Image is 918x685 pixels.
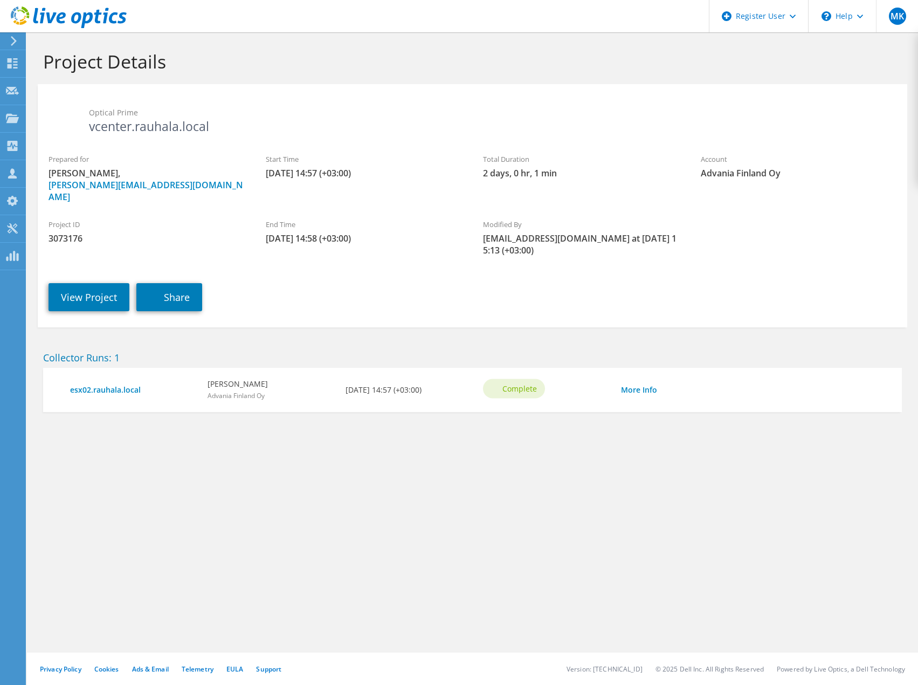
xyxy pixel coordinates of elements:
b: [DATE] 14:57 (+03:00) [346,384,422,396]
span: [PERSON_NAME], [49,167,244,203]
a: Cookies [94,665,119,674]
a: Privacy Policy [40,665,81,674]
label: Modified By [483,219,679,230]
a: Telemetry [182,665,213,674]
h2: Collector Runs: 1 [43,352,902,364]
a: Support [256,665,281,674]
a: More Info [621,384,665,396]
span: MK [889,8,906,25]
label: Project ID [49,219,244,230]
span: Optical Prime [89,107,896,119]
a: [PERSON_NAME][EMAIL_ADDRESS][DOMAIN_NAME] [49,179,243,203]
a: Share [136,283,202,311]
a: esx02.rauhala.local [70,384,197,396]
label: End Time [266,219,461,230]
svg: \n [822,11,831,21]
label: Start Time [266,154,461,165]
li: Version: [TECHNICAL_ID] [567,665,643,674]
label: Total Duration [483,154,679,165]
h1: Project Details [43,50,896,73]
a: Ads & Email [132,665,169,674]
li: Powered by Live Optics, a Dell Technology [777,665,905,674]
span: [DATE] 14:57 (+03:00) [266,167,461,179]
span: [DATE] 14:58 (+03:00) [266,232,461,244]
span: 3073176 [49,232,244,244]
span: [EMAIL_ADDRESS][DOMAIN_NAME] at [DATE] 15:13 (+03:00) [483,232,679,256]
h2: vcenter.rauhala.local [49,105,896,132]
label: Prepared for [49,154,244,165]
span: Advania Finland Oy [701,167,896,179]
label: Account [701,154,896,165]
b: [PERSON_NAME] [208,378,268,390]
span: 2 days, 0 hr, 1 min [483,167,679,179]
a: EULA [226,665,243,674]
span: Complete [502,382,537,394]
li: © 2025 Dell Inc. All Rights Reserved [655,665,764,674]
span: Advania Finland Oy [208,391,265,400]
a: View Project [49,283,129,311]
